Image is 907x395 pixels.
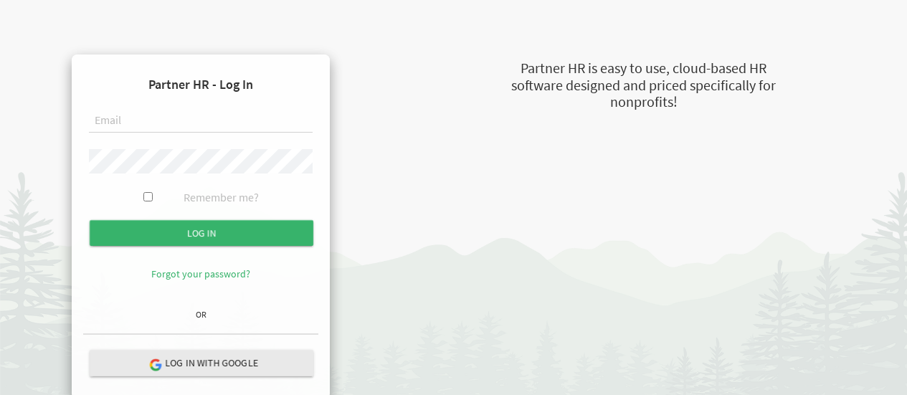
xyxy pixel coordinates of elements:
[440,75,848,96] div: software designed and priced specifically for
[90,220,313,246] input: Log in
[440,92,848,113] div: nonprofits!
[151,267,250,280] a: Forgot your password?
[90,350,313,376] button: Log in with Google
[184,189,259,206] label: Remember me?
[83,310,318,319] h6: OR
[83,66,318,103] h4: Partner HR - Log In
[149,358,162,371] img: google-logo.png
[89,109,313,133] input: Email
[440,58,848,79] div: Partner HR is easy to use, cloud-based HR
